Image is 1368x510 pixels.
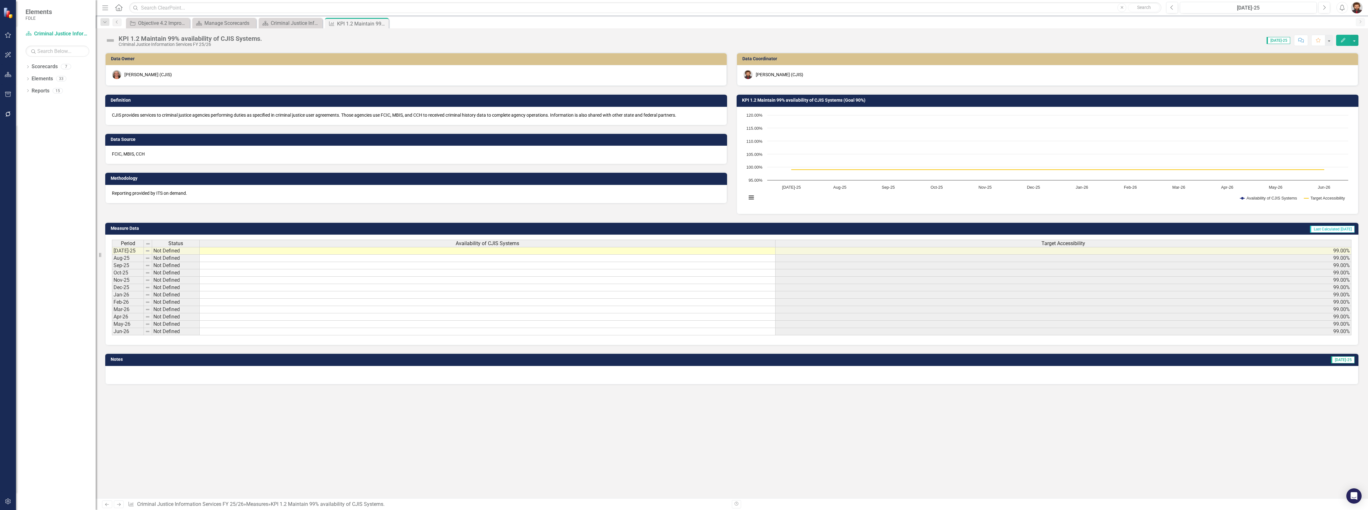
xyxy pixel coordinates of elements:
text: 100.00% [746,165,762,170]
h3: Data Owner [111,56,724,61]
td: 99.00% [776,321,1351,328]
img: Not Defined [105,35,115,46]
text: Jan-26 [1076,185,1088,190]
td: Apr-26 [112,313,144,321]
span: Status [168,241,183,246]
td: Not Defined [152,291,200,299]
img: 8DAGhfEEPCf229AAAAAElFTkSuQmCC [145,278,150,283]
span: [DATE]-25 [1267,37,1290,44]
span: [DATE]-25 [1331,356,1355,363]
div: KPI 1.2 Maintain 99% availability of CJIS Systems. [271,501,385,507]
text: 110.00% [746,139,762,144]
td: Not Defined [152,255,200,262]
td: 99.00% [776,277,1351,284]
a: Criminal Justice Information Services Landing Page [260,19,321,27]
a: Reports [32,87,49,95]
a: Criminal Justice Information Services FY 25/26 [137,501,244,507]
h3: Definition [111,98,724,103]
text: Aug-25 [833,185,846,190]
div: [PERSON_NAME] (CJIS) [124,71,172,78]
div: Criminal Justice Information Services FY 25/26 [119,42,262,47]
img: April Haupt [112,70,121,79]
h3: Methodology [111,176,724,181]
text: Jun-26 [1318,185,1330,190]
span: Availability of CJIS Systems [456,241,519,246]
text: Apr-26 [1221,185,1233,190]
img: 8DAGhfEEPCf229AAAAAElFTkSuQmCC [145,322,150,327]
button: View chart menu, Chart [747,193,756,202]
img: 8DAGhfEEPCf229AAAAAElFTkSuQmCC [145,314,150,319]
td: Not Defined [152,247,200,255]
td: Not Defined [152,299,200,306]
div: [DATE]-25 [1182,4,1314,12]
input: Search Below... [26,46,89,57]
td: 99.00% [776,299,1351,306]
td: May-26 [112,321,144,328]
td: Feb-26 [112,299,144,306]
text: Sep-25 [882,185,895,190]
p: FCIC, MBIS, CCH [112,151,720,157]
a: Measures [246,501,268,507]
td: Not Defined [152,269,200,277]
input: Search ClearPoint... [129,2,1161,13]
p: Reporting provided by ITS on demand. [112,190,720,196]
h3: Data Coordinator [742,56,1355,61]
text: Availability of CJIS Systems [1247,196,1297,200]
text: 105.00% [746,152,762,157]
img: ClearPoint Strategy [3,7,14,18]
text: May-26 [1269,185,1283,190]
td: Not Defined [152,284,200,291]
img: 8DAGhfEEPCf229AAAAAElFTkSuQmCC [145,329,150,334]
a: Manage Scorecards [194,19,254,27]
span: Target Accessibility [1041,241,1085,246]
text: Oct-25 [930,185,943,190]
td: Not Defined [152,277,200,284]
img: 8DAGhfEEPCf229AAAAAElFTkSuQmCC [145,241,151,246]
td: 99.00% [776,328,1351,335]
td: Not Defined [152,306,200,313]
img: 8DAGhfEEPCf229AAAAAElFTkSuQmCC [145,307,150,312]
td: 99.00% [776,313,1351,321]
td: Not Defined [152,262,200,269]
td: 99.00% [776,255,1351,262]
img: 8DAGhfEEPCf229AAAAAElFTkSuQmCC [145,248,150,253]
td: 99.00% [776,291,1351,299]
td: Oct-25 [112,269,144,277]
div: Manage Scorecards [204,19,254,27]
div: 15 [53,88,63,93]
td: 99.00% [776,284,1351,291]
td: 99.00% [776,269,1351,277]
text: Feb-26 [1124,185,1137,190]
td: Aug-25 [112,255,144,262]
td: Not Defined [152,328,200,335]
div: [PERSON_NAME] (CJIS) [756,71,803,78]
text: [DATE]-25 [782,185,801,190]
text: Target Accessibility [1310,196,1345,200]
button: [DATE]-25 [1180,2,1317,13]
text: Nov-25 [979,185,992,190]
a: Elements [32,75,53,83]
div: 7 [61,64,71,69]
td: Dec-25 [112,284,144,291]
svg: Interactive chart [743,112,1351,208]
img: 8DAGhfEEPCf229AAAAAElFTkSuQmCC [145,270,150,275]
text: Mar-26 [1172,185,1185,190]
text: Dec-25 [1027,185,1040,190]
h3: KPI 1.2 Maintain 99% availability of CJIS Systems (Goal 90%) [742,98,1355,103]
a: Objective 4.2 Improve disaster readiness training and communication. [128,19,188,27]
div: Open Intercom Messenger [1346,488,1362,504]
div: 33 [56,76,66,82]
img: 8DAGhfEEPCf229AAAAAElFTkSuQmCC [145,300,150,305]
button: Show Target Accessibility [1304,196,1345,200]
span: Last Calculated [DATE] [1310,226,1355,233]
td: 99.00% [776,262,1351,269]
text: 120.00% [746,113,762,118]
img: Christopher Kenworthy [1351,2,1363,13]
div: » » [128,501,727,508]
div: KPI 1.2 Maintain 99% availability of CJIS Systems. [337,20,387,28]
a: Scorecards [32,63,58,70]
td: Not Defined [152,321,200,328]
img: 8DAGhfEEPCf229AAAAAElFTkSuQmCC [145,292,150,297]
td: [DATE]-25 [112,247,144,255]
